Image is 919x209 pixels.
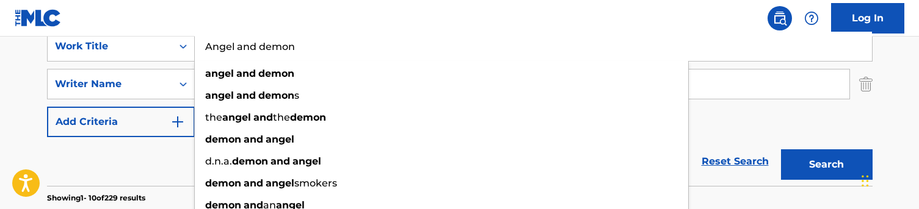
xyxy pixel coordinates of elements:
[804,11,819,26] img: help
[47,107,195,137] button: Add Criteria
[47,31,873,186] form: Search Form
[205,68,234,79] strong: angel
[294,177,337,189] span: smokers
[253,112,273,123] strong: and
[258,90,294,101] strong: demon
[205,177,241,189] strong: demon
[273,112,290,123] span: the
[858,151,919,209] iframe: Chat Widget
[170,115,185,129] img: 9d2ae6d4665cec9f34b9.svg
[205,133,241,145] strong: demon
[236,68,256,79] strong: and
[232,155,268,167] strong: demon
[55,77,165,91] div: Writer Name
[799,6,824,30] div: Help
[55,39,165,54] div: Work Title
[859,69,873,99] img: Delete Criterion
[15,9,62,27] img: MLC Logo
[862,163,869,199] div: Drag
[47,193,145,204] p: Showing 1 - 10 of 229 results
[768,6,792,30] a: Public Search
[772,11,787,26] img: search
[831,3,904,34] a: Log In
[222,112,251,123] strong: angel
[236,90,256,101] strong: and
[266,177,294,189] strong: angel
[258,68,294,79] strong: demon
[292,155,321,167] strong: angel
[266,133,294,145] strong: angel
[290,112,326,123] strong: demon
[244,177,263,189] strong: and
[205,155,232,167] span: d.n.a.
[244,133,263,145] strong: and
[205,112,222,123] span: the
[205,90,234,101] strong: angel
[294,90,299,101] span: s
[271,155,290,167] strong: and
[696,148,775,175] a: Reset Search
[781,149,873,180] button: Search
